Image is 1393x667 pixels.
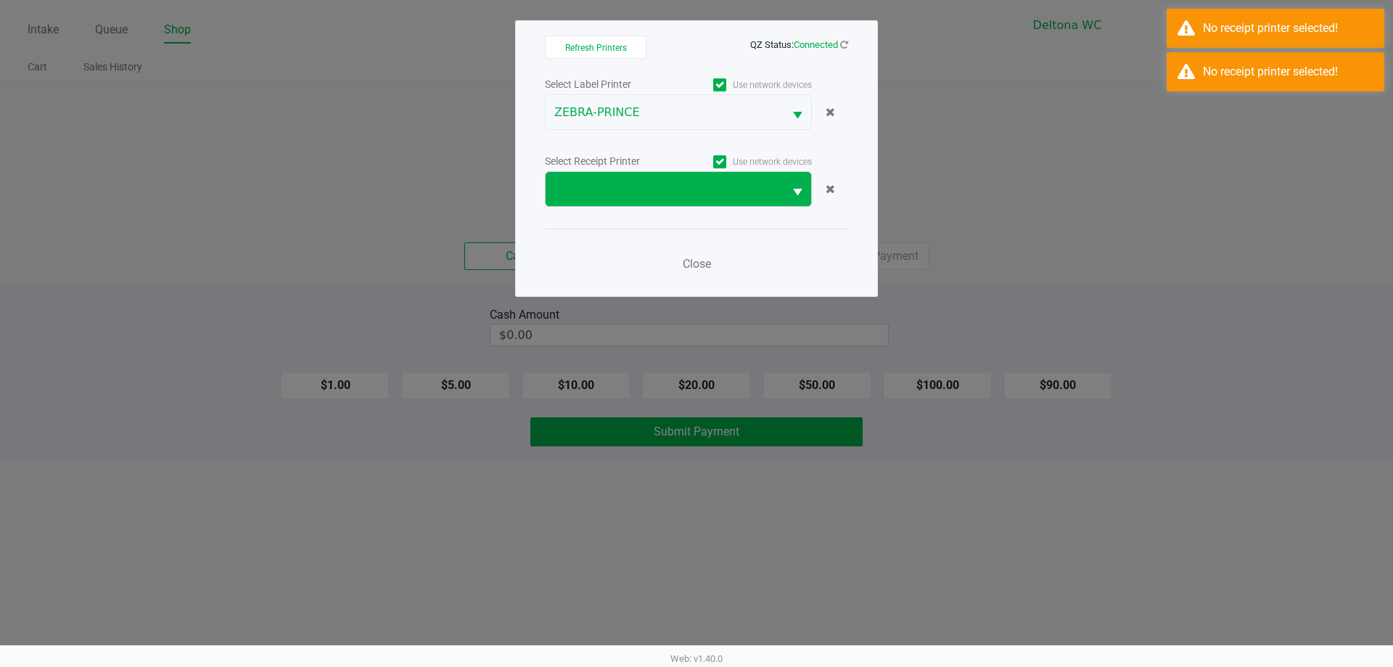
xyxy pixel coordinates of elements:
[1203,20,1373,37] div: No receipt printer selected!
[545,154,678,169] div: Select Receipt Printer
[794,39,838,50] span: Connected
[678,155,812,168] label: Use network devices
[784,172,811,206] button: Select
[784,95,811,129] button: Select
[750,39,848,50] span: QZ Status:
[1203,63,1373,81] div: No receipt printer selected!
[678,78,812,91] label: Use network devices
[545,77,678,92] div: Select Label Printer
[670,653,723,664] span: Web: v1.40.0
[675,250,718,279] button: Close
[565,43,627,53] span: Refresh Printers
[554,104,775,121] span: ZEBRA-PRINCE
[683,257,711,271] span: Close
[545,36,646,59] button: Refresh Printers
